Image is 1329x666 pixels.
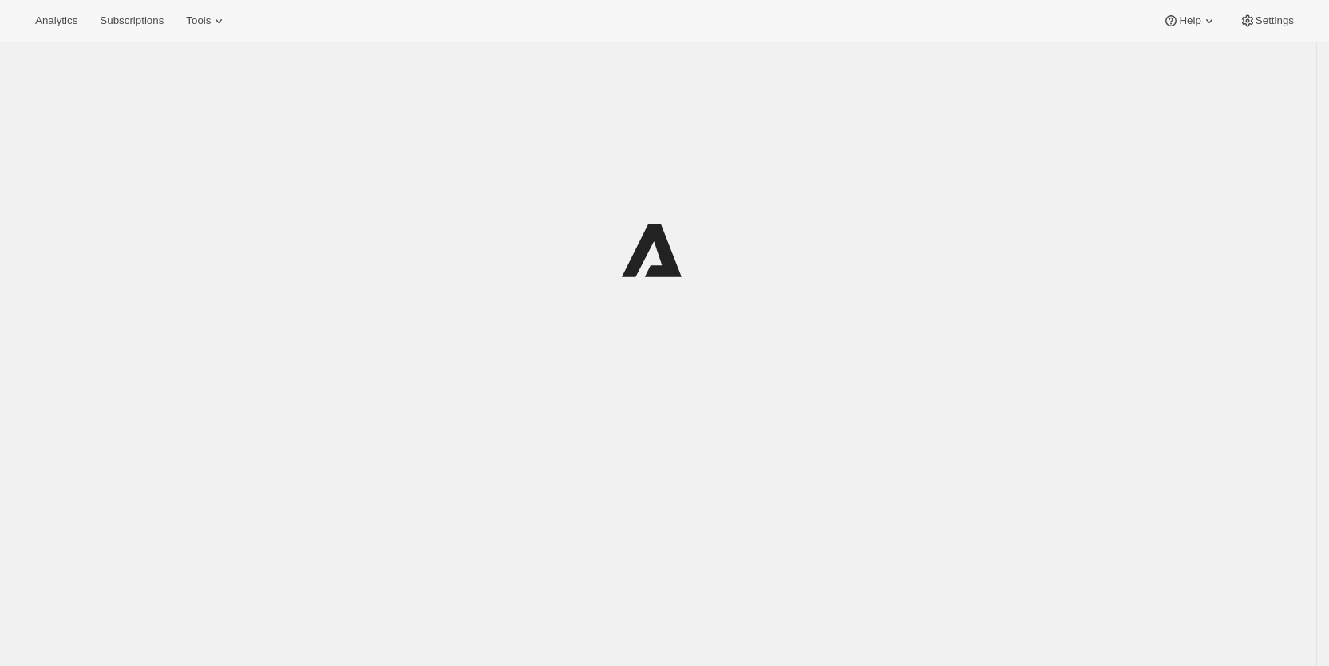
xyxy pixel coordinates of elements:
button: Tools [176,10,236,32]
button: Analytics [26,10,87,32]
button: Subscriptions [90,10,173,32]
span: Help [1179,14,1200,27]
span: Settings [1256,14,1294,27]
span: Tools [186,14,211,27]
button: Settings [1230,10,1303,32]
button: Help [1153,10,1226,32]
span: Analytics [35,14,77,27]
span: Subscriptions [100,14,164,27]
